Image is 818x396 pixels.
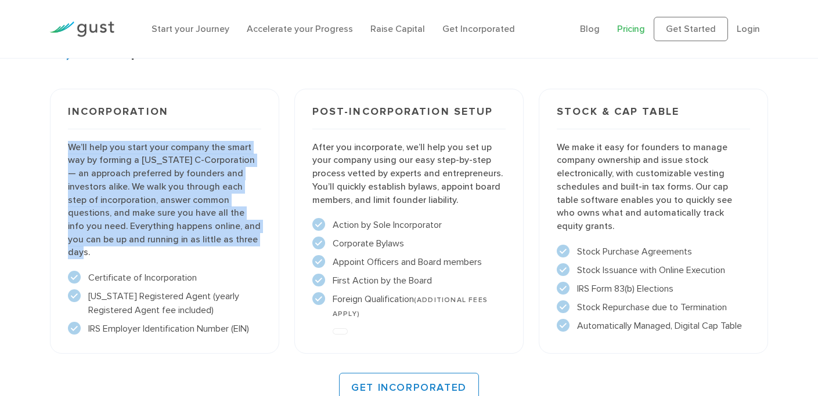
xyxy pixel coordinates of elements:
li: IRS Form 83(b) Elections [557,282,750,296]
li: Foreign Qualification [312,292,506,320]
img: Gust Logo [49,21,114,37]
li: Stock Repurchase due to Termination [557,300,750,314]
li: Stock Purchase Agreements [557,245,750,259]
p: After you incorporate, we’ll help you set up your company using our easy step-by-step process vet... [312,141,506,207]
a: Accelerate your Progress [247,23,353,34]
li: [US_STATE] Registered Agent (yearly Registered Agent fee included) [68,289,261,317]
li: Stock Issuance with Online Execution [557,263,750,277]
a: Blog [580,23,600,34]
p: We’ll help you start your company the smart way by forming a [US_STATE] C-Corporation — an approa... [68,141,261,259]
a: Pricing [617,23,645,34]
h3: Post-incorporation setup [312,107,506,129]
li: Action by Sole Incorporator [312,218,506,232]
h3: Incorporation [68,107,261,129]
a: Start your Journey [152,23,229,34]
li: Appoint Officers and Board members [312,255,506,269]
a: Get Started [654,17,728,41]
li: Corporate Bylaws [312,237,506,250]
a: Get Incorporated [442,23,515,34]
li: Automatically Managed, Digital Cap Table [557,319,750,333]
li: First Action by the Board [312,274,506,288]
a: Raise Capital [370,23,425,34]
li: IRS Employer Identification Number (EIN) [68,322,261,336]
p: We make it easy for founders to manage company ownership and issue stock electronically, with cus... [557,141,750,233]
h3: Stock & Cap Table [557,107,750,129]
li: Certificate of Incorporation [68,271,261,285]
a: Login [737,23,760,34]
